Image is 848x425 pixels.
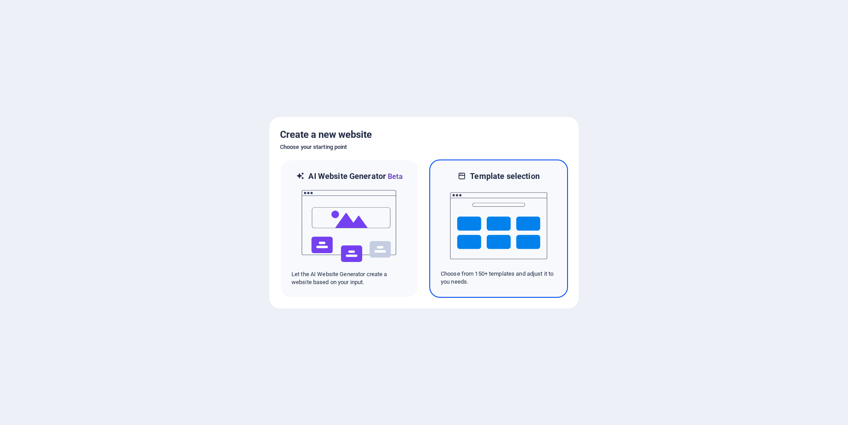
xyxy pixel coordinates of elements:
[280,159,419,298] div: AI Website GeneratorBetaaiLet the AI Website Generator create a website based on your input.
[441,270,556,286] p: Choose from 150+ templates and adjust it to you needs.
[308,171,402,182] h6: AI Website Generator
[280,128,568,142] h5: Create a new website
[291,270,407,286] p: Let the AI Website Generator create a website based on your input.
[470,171,539,182] h6: Template selection
[280,142,568,152] h6: Choose your starting point
[429,159,568,298] div: Template selectionChoose from 150+ templates and adjust it to you needs.
[386,172,403,181] span: Beta
[301,182,398,270] img: ai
